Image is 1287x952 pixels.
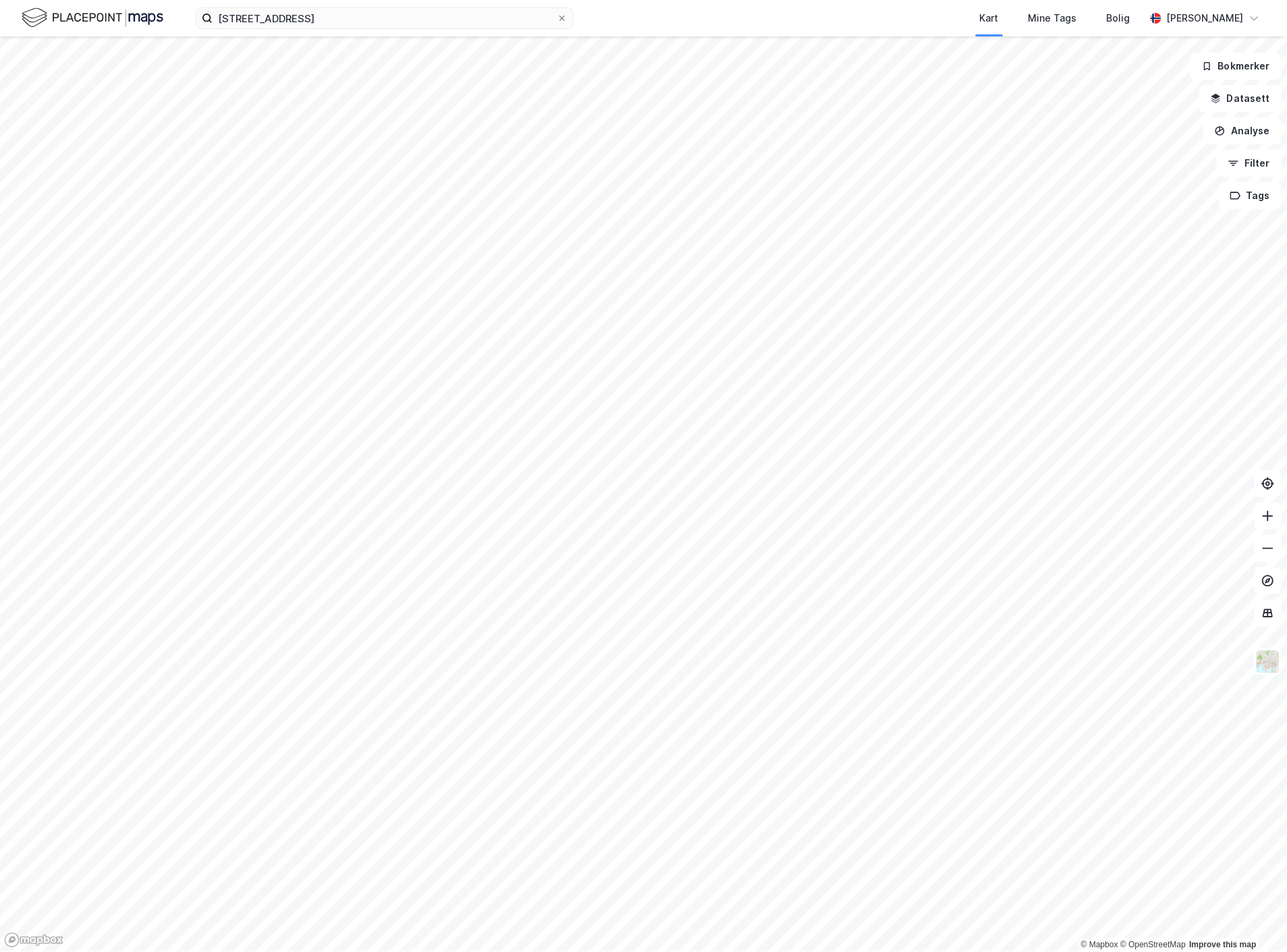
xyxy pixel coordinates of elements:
[980,10,999,26] div: Kart
[1120,941,1186,950] a: OpenStreetMap
[1107,10,1130,26] div: Bolig
[1220,887,1287,952] div: Kontrollprogram for chat
[213,8,557,28] input: Søk på adresse, matrikkel, gårdeiere, leietakere eller personer
[1190,53,1282,80] button: Bokmerker
[22,6,163,30] img: logo.f888ab2527a4732fd821a326f86c7f29.svg
[1220,887,1287,952] iframe: Chat Widget
[4,932,63,948] a: Mapbox homepage
[1217,150,1282,177] button: Filter
[1029,10,1077,26] div: Mine Tags
[1203,117,1282,144] button: Analyse
[1190,941,1257,950] a: Improve this map
[1219,182,1282,209] button: Tags
[1167,10,1244,26] div: [PERSON_NAME]
[1081,941,1118,950] a: Mapbox
[1199,85,1282,112] button: Datasett
[1255,649,1281,675] img: Z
